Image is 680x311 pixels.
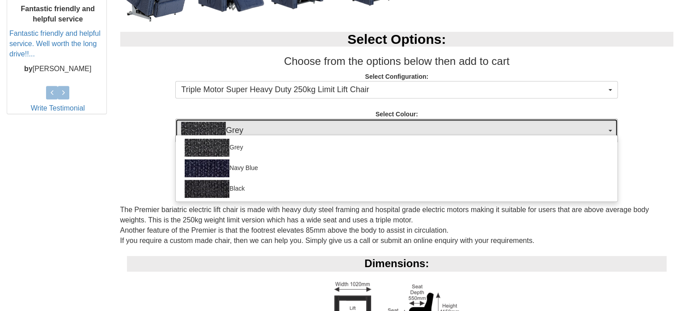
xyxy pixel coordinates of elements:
[185,139,229,157] img: Grey
[127,256,667,271] div: Dimensions:
[175,81,618,99] button: Triple Motor Super Heavy Duty 250kg Limit Lift Chair
[9,30,101,58] a: Fantastic friendly and helpful service. Well worth the long drive!!...
[176,158,617,179] a: Navy Blue
[175,119,618,143] button: GreyGrey
[185,180,229,198] img: Black
[24,64,33,72] b: by
[181,122,226,140] img: Grey
[176,137,617,158] a: Grey
[176,179,617,199] a: Black
[185,159,229,177] img: Navy Blue
[21,4,95,22] b: Fantastic friendly and helpful service
[181,84,606,96] span: Triple Motor Super Heavy Duty 250kg Limit Lift Chair
[376,111,418,118] strong: Select Colour:
[181,122,606,140] span: Grey
[120,55,674,67] h3: Choose from the options below then add to cart
[347,32,446,47] b: Select Options:
[31,104,85,112] a: Write Testimonial
[365,73,428,80] strong: Select Configuration:
[9,64,106,74] p: [PERSON_NAME]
